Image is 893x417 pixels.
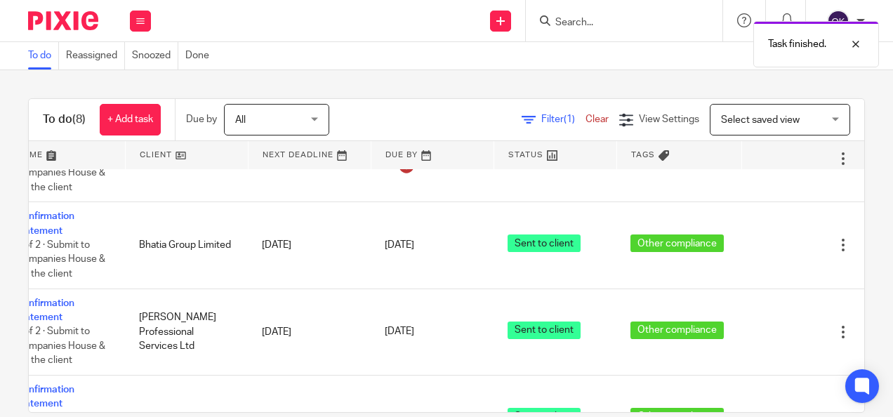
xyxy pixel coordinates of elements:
span: View Settings [639,114,699,124]
p: Task finished. [768,37,826,51]
td: Bhatia Group Limited [125,202,248,289]
span: Sent to client [508,322,581,339]
td: [DATE] [248,202,371,289]
span: [DATE] [385,240,414,250]
span: Other compliance [630,234,724,252]
a: Confirmation statement [16,385,74,409]
a: Clear [586,114,609,124]
span: Sent to client [508,234,581,252]
span: Tags [631,151,655,159]
span: 1 of 2 · Submit to Companies House & Bill the client [16,154,105,192]
span: (8) [72,114,86,125]
img: Pixie [28,11,98,30]
a: Confirmation statement [16,298,74,322]
td: [PERSON_NAME] Professional Services Ltd [125,289,248,375]
a: Confirmation statement [16,211,74,235]
span: Other compliance [630,322,724,339]
span: [DATE] [385,327,414,337]
img: svg%3E [827,10,849,32]
a: Snoozed [132,42,178,69]
h1: To do [43,112,86,127]
span: (1) [564,114,575,124]
span: 1 of 2 · Submit to Companies House & Bill the client [16,240,105,279]
td: [DATE] [248,289,371,375]
span: Select saved view [721,115,800,125]
a: Reassigned [66,42,125,69]
a: + Add task [100,104,161,135]
a: Done [185,42,216,69]
span: Filter [541,114,586,124]
span: 1 of 2 · Submit to Companies House & Bill the client [16,326,105,365]
a: To do [28,42,59,69]
span: All [235,115,246,125]
p: Due by [186,112,217,126]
